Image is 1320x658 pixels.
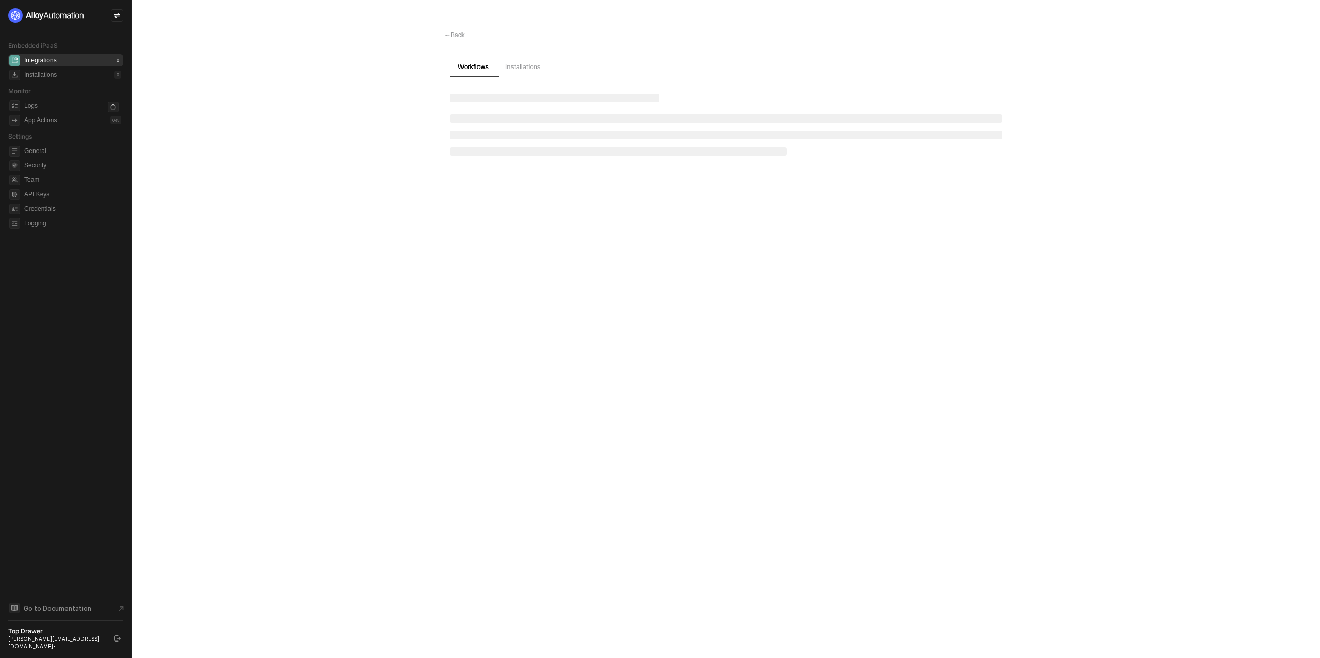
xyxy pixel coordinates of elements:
[24,604,91,613] span: Go to Documentation
[114,635,121,642] span: logout
[8,42,58,49] span: Embedded iPaaS
[8,635,105,650] div: [PERSON_NAME][EMAIL_ADDRESS][DOMAIN_NAME] •
[505,63,541,71] span: Installations
[9,218,20,229] span: logging
[9,160,20,171] span: security
[444,31,451,39] span: ←
[9,70,20,80] span: installations
[108,102,119,112] span: icon-loader
[24,71,57,79] div: Installations
[9,55,20,66] span: integrations
[24,217,121,229] span: Logging
[9,603,20,613] span: documentation
[110,116,121,124] div: 0 %
[24,188,121,200] span: API Keys
[458,63,489,71] span: Workflows
[114,12,120,19] span: icon-swap
[24,116,57,125] div: App Actions
[116,603,126,614] span: document-arrow
[114,71,121,79] div: 0
[24,56,57,65] div: Integrations
[9,204,20,214] span: credentials
[8,627,105,635] div: Top Drawer
[24,174,121,186] span: Team
[8,8,123,23] a: logo
[9,189,20,200] span: api-key
[114,56,121,64] div: 0
[24,203,121,215] span: Credentials
[8,87,31,95] span: Monitor
[9,146,20,157] span: general
[8,8,85,23] img: logo
[444,31,465,40] div: Back
[8,132,32,140] span: Settings
[9,100,20,111] span: icon-logs
[24,145,121,157] span: General
[24,159,121,172] span: Security
[8,602,124,614] a: Knowledge Base
[24,102,38,110] div: Logs
[9,115,20,126] span: icon-app-actions
[9,175,20,185] span: team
